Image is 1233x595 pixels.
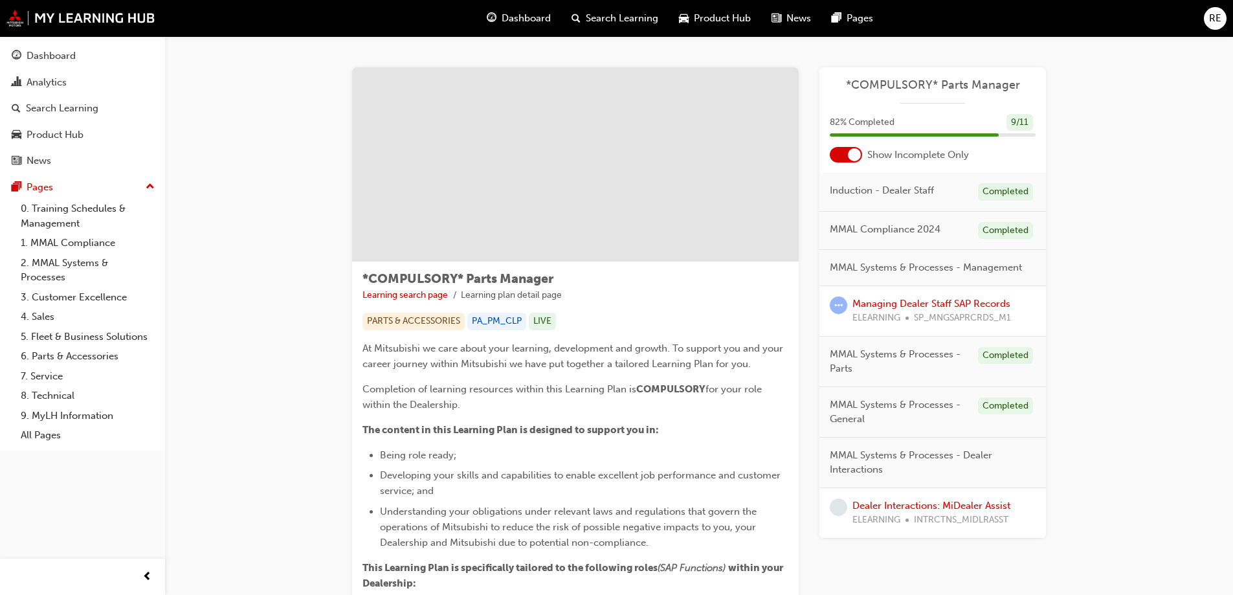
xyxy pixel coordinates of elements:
span: News [786,11,811,26]
span: search-icon [12,103,21,115]
a: 0. Training Schedules & Management [16,199,160,233]
span: MMAL Systems & Processes - Management [830,260,1022,275]
span: pages-icon [832,10,841,27]
a: 4. Sales [16,307,160,327]
span: MMAL Systems & Processes - Dealer Interactions [830,448,1025,477]
a: 6. Parts & Accessories [16,346,160,366]
span: learningRecordVerb_ATTEMPT-icon [830,297,847,314]
a: 5. Fleet & Business Solutions [16,327,160,347]
span: MMAL Systems & Processes - Parts [830,347,968,376]
a: Product Hub [5,123,160,147]
span: guage-icon [487,10,496,27]
span: car-icon [12,129,21,141]
span: MMAL Systems & Processes - General [830,398,968,427]
a: search-iconSearch Learning [561,5,669,32]
a: 8. Technical [16,386,160,406]
a: Learning search page [362,289,448,300]
span: 82 % Completed [830,115,894,130]
div: PA_PM_CLP [467,313,526,330]
div: Completed [978,183,1033,201]
span: RE [1209,11,1221,26]
a: 2. MMAL Systems & Processes [16,253,160,287]
div: 9 / 11 [1006,114,1033,131]
span: Induction - Dealer Staff [830,183,934,198]
span: (SAP Functions) [658,562,726,574]
div: Completed [978,222,1033,240]
a: *COMPULSORY* Parts Manager [830,78,1036,93]
span: SP_MNGSAPRCRDS_M1 [914,311,1011,326]
span: Pages [847,11,873,26]
span: INTRCTNS_MIDLRASST [914,513,1008,528]
span: search-icon [572,10,581,27]
span: At Mitsubishi we care about your learning, development and growth. To support you and your career... [362,342,786,370]
span: Completion of learning resources within this Learning Plan is [362,383,636,395]
span: ELEARNING [852,513,900,528]
span: The content in this Learning Plan is designed to support you in: [362,424,659,436]
span: COMPULSORY [636,383,705,395]
span: Show Incomplete Only [867,148,969,163]
button: DashboardAnalyticsSearch LearningProduct HubNews [5,41,160,175]
div: Analytics [27,75,67,90]
div: Pages [27,180,53,195]
a: Search Learning [5,96,160,120]
span: learningRecordVerb_NONE-icon [830,499,847,516]
span: ELEARNING [852,311,900,326]
div: Completed [978,347,1033,365]
button: Pages [5,175,160,199]
span: news-icon [12,155,21,167]
a: 1. MMAL Compliance [16,233,160,253]
a: 7. Service [16,366,160,387]
a: Managing Dealer Staff SAP Records [852,298,1010,309]
div: Completed [978,398,1033,415]
span: This Learning Plan is specifically tailored to the following roles [362,562,658,574]
span: Understanding your obligations under relevant laws and regulations that govern the operations of ... [380,506,759,548]
span: pages-icon [12,182,21,194]
span: Search Learning [586,11,658,26]
div: LIVE [529,313,556,330]
span: car-icon [679,10,689,27]
div: Search Learning [26,101,98,116]
a: News [5,149,160,173]
span: guage-icon [12,51,21,62]
a: car-iconProduct Hub [669,5,761,32]
span: up-icon [146,179,155,196]
a: news-iconNews [761,5,821,32]
a: pages-iconPages [821,5,883,32]
span: chart-icon [12,77,21,89]
li: Learning plan detail page [461,288,562,303]
img: mmal [6,10,155,27]
span: within your Dealership: [362,562,785,589]
div: News [27,153,51,168]
span: MMAL Compliance 2024 [830,222,940,237]
a: All Pages [16,425,160,445]
a: Dashboard [5,44,160,68]
span: news-icon [772,10,781,27]
a: guage-iconDashboard [476,5,561,32]
a: Analytics [5,71,160,95]
a: Dealer Interactions: MiDealer Assist [852,500,1010,511]
a: 3. Customer Excellence [16,287,160,308]
div: PARTS & ACCESSORIES [362,313,465,330]
div: Product Hub [27,128,83,142]
span: prev-icon [142,569,152,585]
span: Dashboard [502,11,551,26]
span: Product Hub [694,11,751,26]
span: *COMPULSORY* Parts Manager [362,271,553,286]
span: Being role ready; [380,449,456,461]
button: RE [1204,7,1227,30]
span: Developing your skills and capabilities to enable excellent job performance and customer service;... [380,469,783,497]
a: 9. MyLH Information [16,406,160,426]
span: for your role within the Dealership. [362,383,764,410]
div: Dashboard [27,49,76,63]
